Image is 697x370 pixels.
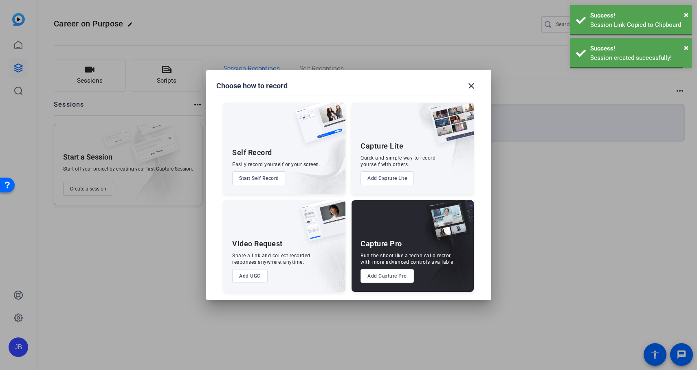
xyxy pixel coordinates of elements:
span: × [684,10,688,20]
div: Session Link Copied to Clipboard [590,20,686,30]
div: Session created successfully! [590,53,686,63]
span: × [684,43,688,53]
div: Success! [590,44,686,53]
div: Success! [590,11,686,20]
button: Close [684,42,688,54]
button: Close [684,9,688,21]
